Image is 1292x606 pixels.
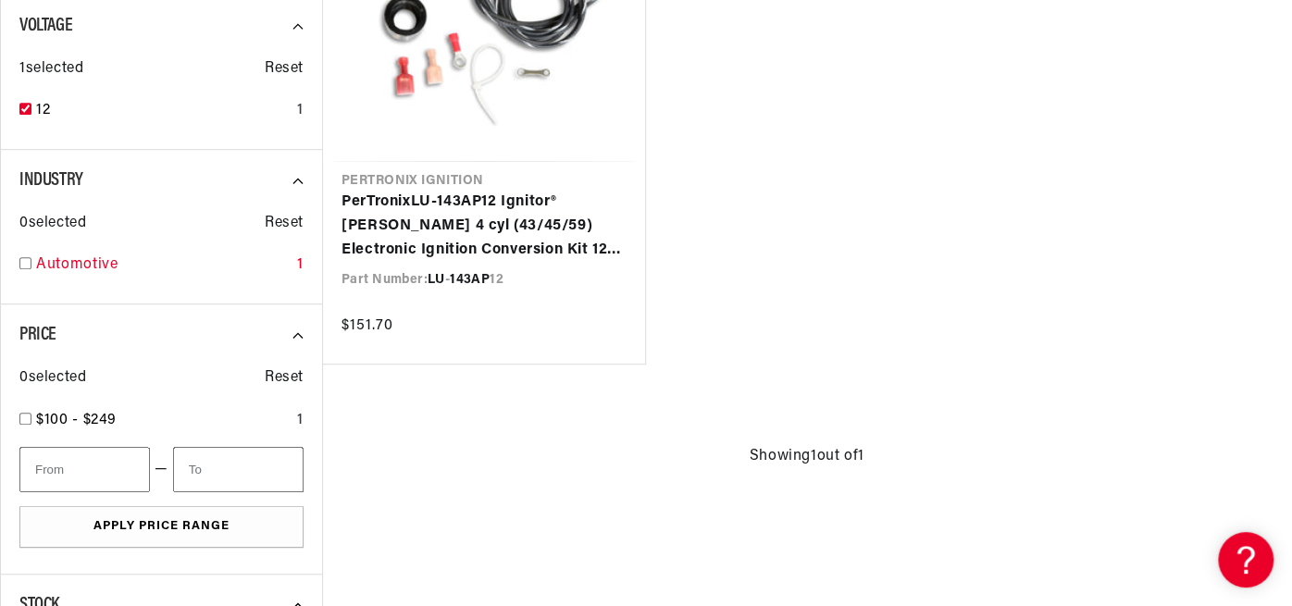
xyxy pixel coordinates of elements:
[265,212,304,236] span: Reset
[36,254,290,278] a: Automotive
[297,254,304,278] div: 1
[155,458,168,482] span: —
[19,447,150,492] input: From
[19,212,86,236] span: 0 selected
[36,99,290,123] a: 12
[19,171,83,190] span: Industry
[19,366,86,390] span: 0 selected
[36,413,117,427] span: $100 - $249
[173,447,304,492] input: To
[297,99,304,123] div: 1
[297,409,304,433] div: 1
[19,17,72,35] span: Voltage
[342,191,627,262] a: PerTronixLU-143AP12 Ignitor® [PERSON_NAME] 4 cyl (43/45/59) Electronic Ignition Conversion Kit 12...
[19,326,56,344] span: Price
[19,506,304,548] button: Apply Price Range
[265,366,304,390] span: Reset
[749,445,863,469] span: Showing 1 out of 1
[265,57,304,81] span: Reset
[19,57,83,81] span: 1 selected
